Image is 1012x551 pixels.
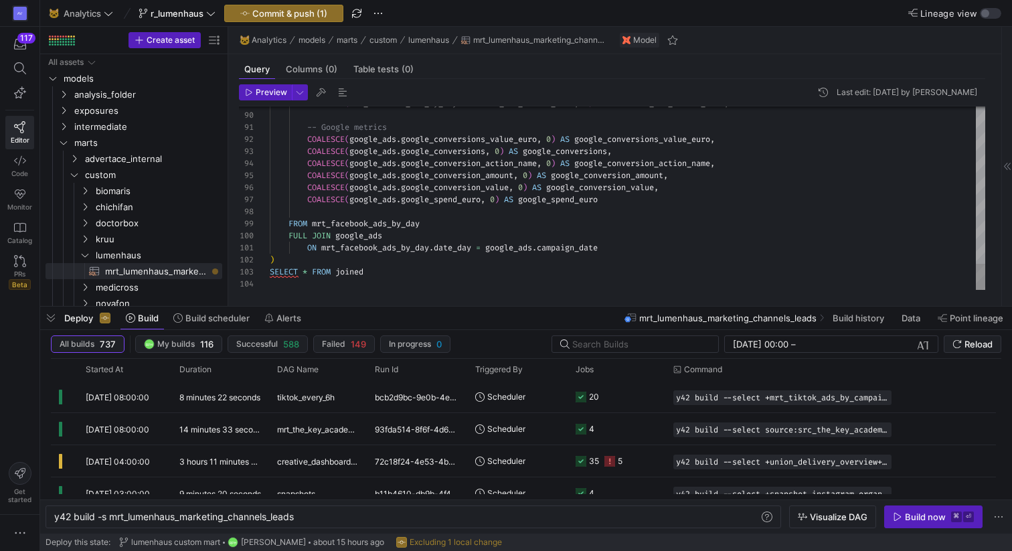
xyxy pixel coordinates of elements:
span: ON [307,242,317,253]
span: Successful [236,339,278,349]
span: , [509,182,513,193]
span: Lineage view [920,8,977,19]
span: Beta [9,279,31,290]
y42-duration: 14 minutes 33 seconds [179,424,266,435]
span: 737 [100,339,116,349]
span: Triggered By [475,365,523,374]
span: Catalog [7,236,32,244]
span: . [396,134,401,145]
button: All builds737 [51,335,124,353]
div: 104 [239,278,254,290]
div: Last edit: [DATE] by [PERSON_NAME] [837,88,977,97]
span: y42 build -s mrt_lumenhaus_marketing_channels_lead [54,511,289,522]
span: -- Google metrics [307,122,387,133]
div: 4 [589,477,594,509]
span: google_conversions_value_euro [401,134,537,145]
span: AS [560,158,570,169]
span: google_spend_euro [518,194,598,205]
span: Jobs [576,365,594,374]
div: 98 [239,206,254,218]
span: about 15 hours ago [313,538,384,547]
div: 102 [239,254,254,266]
button: Build [120,307,165,329]
span: marts [337,35,357,45]
a: mrt_lumenhaus_marketing_channels_leads​​​​​​​​​​ [46,263,222,279]
span: lumenhaus custom mart [131,538,220,547]
span: google_ads [349,182,396,193]
div: 92 [239,133,254,145]
button: Reload [944,335,1001,353]
span: ) [551,134,556,145]
button: Successful588 [228,335,308,353]
div: 97 [239,193,254,206]
span: , [537,158,541,169]
div: bcb2d9bc-9e0b-4e11-8be9-2177124adbbe [367,381,467,412]
div: 5 [618,445,622,477]
span: exposures [74,103,220,119]
span: , [513,170,518,181]
span: r_lumenhaus [151,8,203,19]
span: y42 build --select source:src_the_key_academy+ [676,425,889,435]
div: 101 [239,242,254,254]
span: y42 build --select +snapshot_instagram_organic +snapshot_stg_personio_advertace__employees [676,489,889,499]
span: ( [345,170,349,181]
span: 0 [523,170,527,181]
span: google_conversion_action_name [574,158,710,169]
span: google_conversions_value_euro [574,134,710,145]
span: models [64,71,220,86]
span: creative_dashboard_delivery_overview [277,446,359,477]
span: 0 [546,134,551,145]
div: 20 [589,381,599,412]
input: Start datetime [733,339,788,349]
span: ) [495,194,499,205]
div: Build now [905,511,946,522]
span: AS [532,182,541,193]
span: COALESCE [307,194,345,205]
div: Press SPACE to select this row. [46,151,222,167]
span: AS [504,194,513,205]
button: lumenhaus [405,32,452,48]
div: Press SPACE to select this row. [46,247,222,263]
span: . [396,170,401,181]
span: ( [345,194,349,205]
span: 0 [436,339,442,349]
span: , [710,158,715,169]
span: . [396,182,401,193]
span: Analytics [252,35,286,45]
span: , [654,182,659,193]
button: custom [366,32,400,48]
span: models [299,35,325,45]
span: FROM [312,266,331,277]
div: Press SPACE to select this row. [46,279,222,295]
span: (0) [402,65,414,74]
span: google_ads [485,242,532,253]
span: Deploy [64,313,93,323]
span: Commit & push (1) [252,8,327,19]
span: intermediate [74,119,220,135]
span: Scheduler [487,381,525,412]
div: Press SPACE to select this row. [46,102,222,119]
div: 95 [239,169,254,181]
span: ( [345,182,349,193]
div: All assets [48,58,84,67]
span: date_day [434,242,471,253]
div: 35 [589,445,599,477]
span: COALESCE [307,134,345,145]
div: Press SPACE to select this row. [46,215,222,231]
span: . [396,158,401,169]
button: mrt_lumenhaus_marketing_channels_leads [458,32,612,48]
span: Build history [833,313,884,323]
span: google_conversion_action_name [401,158,537,169]
span: 0 [546,158,551,169]
div: Press SPACE to select this row. [46,183,222,199]
span: . [429,242,434,253]
div: 103 [239,266,254,278]
span: COALESCE [307,182,345,193]
span: ( [345,134,349,145]
span: Get started [8,487,31,503]
span: Failed [322,339,345,349]
div: 94 [239,157,254,169]
button: In progress0 [380,335,450,353]
span: google_ads [349,170,396,181]
span: 116 [200,339,214,349]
